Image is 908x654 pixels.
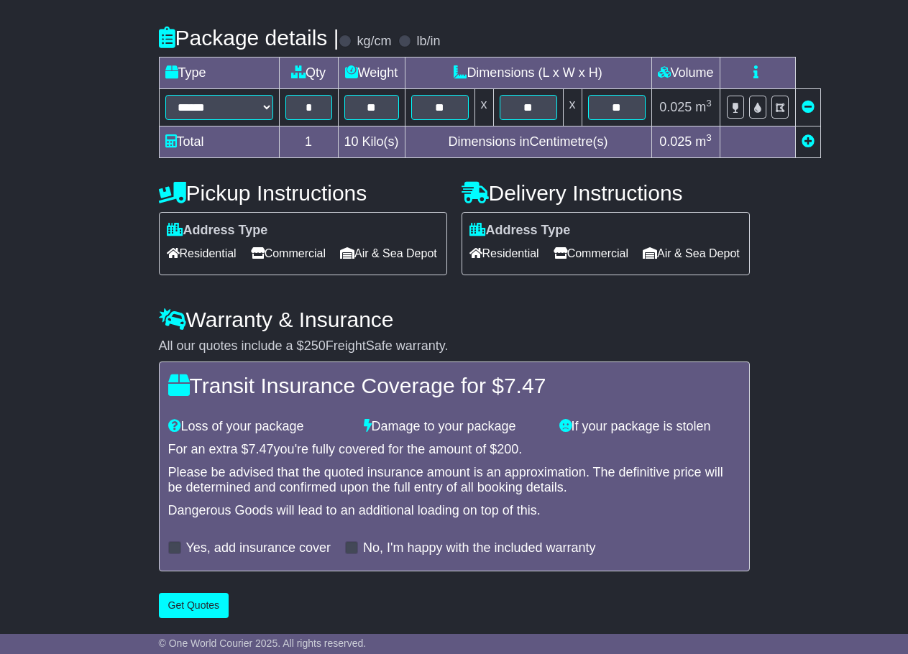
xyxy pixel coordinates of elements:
div: For an extra $ you're fully covered for the amount of $ . [168,442,740,458]
h4: Pickup Instructions [159,181,447,205]
sup: 3 [706,98,712,109]
label: lb/in [416,34,440,50]
label: Address Type [167,223,268,239]
label: kg/cm [357,34,391,50]
td: Dimensions (L x W x H) [405,57,651,89]
button: Get Quotes [159,593,229,618]
span: Residential [469,242,539,264]
td: Weight [338,57,405,89]
span: Residential [167,242,237,264]
td: Qty [279,57,338,89]
label: No, I'm happy with the included warranty [363,540,596,556]
span: 0.025 [659,100,692,114]
td: Type [159,57,279,89]
div: Please be advised that the quoted insurance amount is an approximation. The definitive price will... [168,465,740,496]
span: m [695,100,712,114]
div: Loss of your package [161,419,357,435]
span: m [695,134,712,149]
span: Commercial [554,242,628,264]
span: 7.47 [249,442,274,456]
span: 10 [344,134,359,149]
span: 0.025 [659,134,692,149]
h4: Transit Insurance Coverage for $ [168,374,740,397]
span: 250 [304,338,326,353]
span: Air & Sea Depot [340,242,437,264]
sup: 3 [706,132,712,143]
td: 1 [279,126,338,158]
td: Total [159,126,279,158]
span: Air & Sea Depot [643,242,740,264]
a: Remove this item [802,100,815,114]
span: 200 [497,442,518,456]
div: Dangerous Goods will lead to an additional loading on top of this. [168,503,740,519]
td: Volume [651,57,720,89]
div: Damage to your package [357,419,552,435]
h4: Delivery Instructions [462,181,750,205]
div: All our quotes include a $ FreightSafe warranty. [159,338,750,354]
td: Dimensions in Centimetre(s) [405,126,651,158]
span: Commercial [251,242,326,264]
label: Yes, add insurance cover [186,540,331,556]
div: If your package is stolen [552,419,748,435]
h4: Package details | [159,26,339,50]
label: Address Type [469,223,571,239]
span: 7.47 [504,374,546,397]
td: x [563,89,582,126]
a: Add new item [802,134,815,149]
span: © One World Courier 2025. All rights reserved. [159,637,367,649]
td: Kilo(s) [338,126,405,158]
h4: Warranty & Insurance [159,308,750,331]
td: x [474,89,493,126]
